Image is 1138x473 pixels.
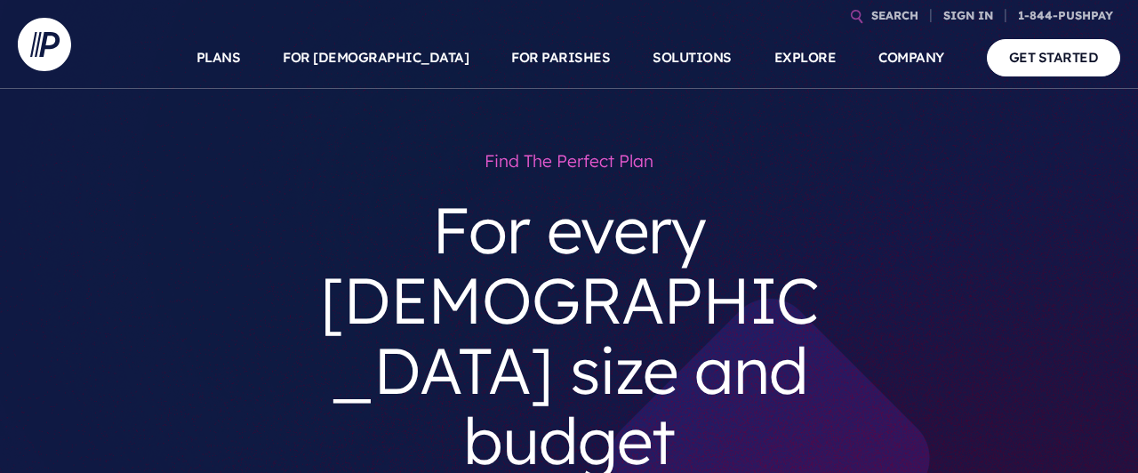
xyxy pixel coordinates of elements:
a: GET STARTED [987,39,1121,76]
a: PLANS [196,27,241,89]
h1: Find the perfect plan [301,142,837,180]
a: EXPLORE [774,27,837,89]
a: FOR PARISHES [511,27,610,89]
a: SOLUTIONS [653,27,732,89]
a: COMPANY [878,27,944,89]
a: FOR [DEMOGRAPHIC_DATA] [283,27,469,89]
